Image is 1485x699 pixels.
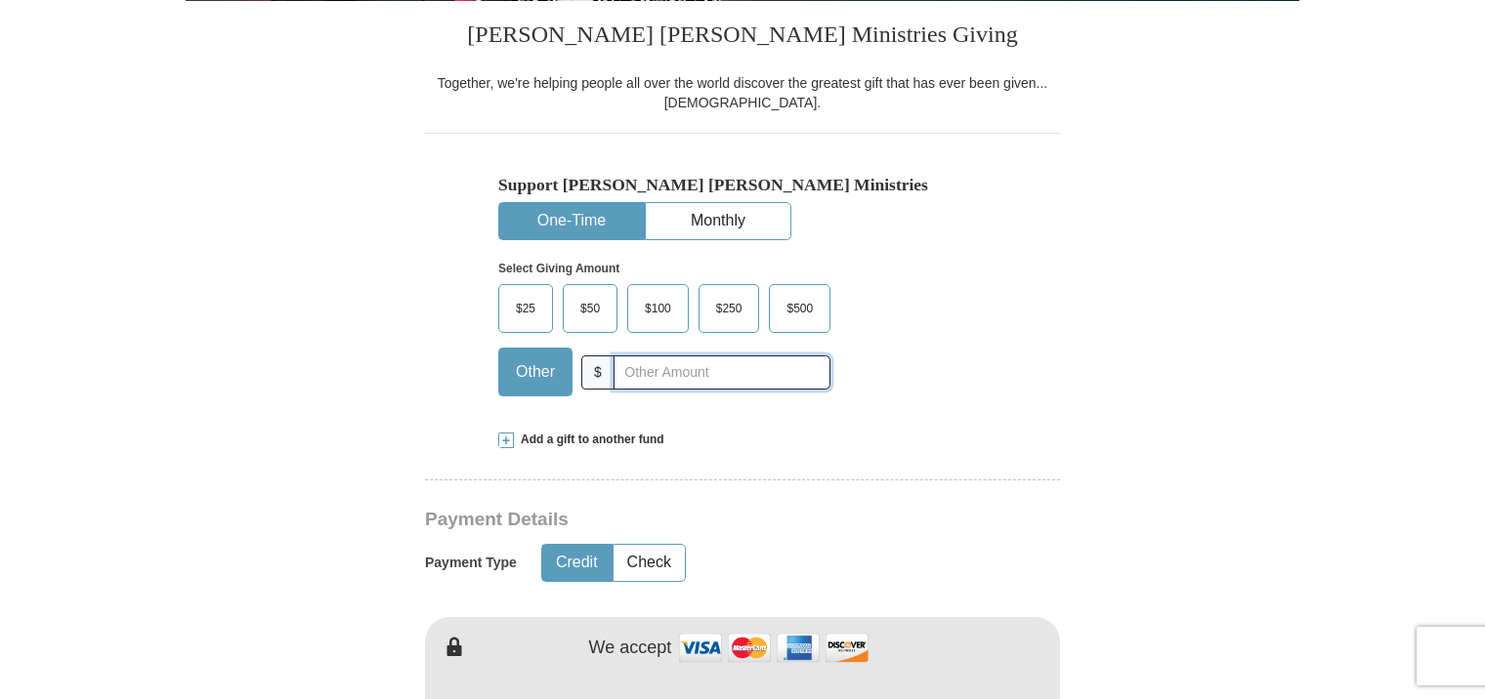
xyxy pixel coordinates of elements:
[777,294,823,323] span: $500
[425,73,1060,112] div: Together, we're helping people all over the world discover the greatest gift that has ever been g...
[506,357,565,387] span: Other
[571,294,610,323] span: $50
[581,355,615,390] span: $
[498,175,987,195] h5: Support [PERSON_NAME] [PERSON_NAME] Ministries
[425,509,923,531] h3: Payment Details
[614,355,830,390] input: Other Amount
[542,545,612,581] button: Credit
[425,555,517,571] h5: Payment Type
[506,294,545,323] span: $25
[498,262,619,275] strong: Select Giving Amount
[706,294,752,323] span: $250
[589,637,672,659] h4: We accept
[646,203,790,239] button: Monthly
[676,627,871,669] img: credit cards accepted
[425,1,1060,73] h3: [PERSON_NAME] [PERSON_NAME] Ministries Giving
[614,545,685,581] button: Check
[635,294,681,323] span: $100
[499,203,644,239] button: One-Time
[514,432,664,448] span: Add a gift to another fund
